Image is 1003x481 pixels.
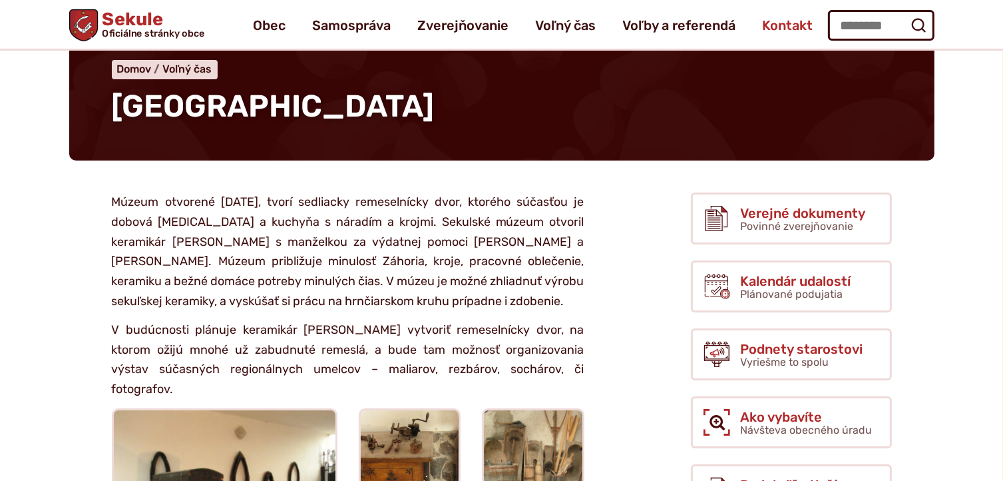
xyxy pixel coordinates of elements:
[112,88,435,125] span: [GEOGRAPHIC_DATA]
[622,7,735,44] a: Voľby a referendá
[98,11,204,39] span: Sekule
[691,328,892,380] a: Podnety starostovi Vyriešme to spolu
[69,9,98,41] img: Prejsť na domovskú stránku
[741,356,829,368] span: Vyriešme to spolu
[741,410,873,424] span: Ako vybavíte
[691,193,892,244] a: Verejné dokumenty Povinné zverejňovanie
[417,7,508,44] a: Zverejňovanie
[691,260,892,312] a: Kalendár udalostí Plánované podujatia
[312,7,391,44] a: Samospráva
[741,206,866,221] span: Verejné dokumenty
[253,7,286,44] a: Obec
[741,424,873,436] span: Návšteva obecného úradu
[163,63,212,75] a: Voľný čas
[691,396,892,448] a: Ako vybavíte Návšteva obecného úradu
[741,288,843,300] span: Plánované podujatia
[741,274,851,288] span: Kalendár udalostí
[117,63,163,75] a: Domov
[762,7,813,44] a: Kontakt
[741,342,863,356] span: Podnety starostovi
[112,193,584,311] p: Múzeum otvorené [DATE], tvorí sedliacky remeselnícky dvor, ktorého súčasťou je dobová [MEDICAL_DA...
[117,63,152,75] span: Domov
[535,7,596,44] a: Voľný čas
[112,320,584,400] p: V budúcnosti plánuje keramikár [PERSON_NAME] vytvoriť remeselnícky dvor, na ktorom ožijú mnohé už...
[69,9,204,41] a: Logo Sekule, prejsť na domovskú stránku.
[102,29,204,38] span: Oficiálne stránky obce
[741,220,854,233] span: Povinné zverejňovanie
